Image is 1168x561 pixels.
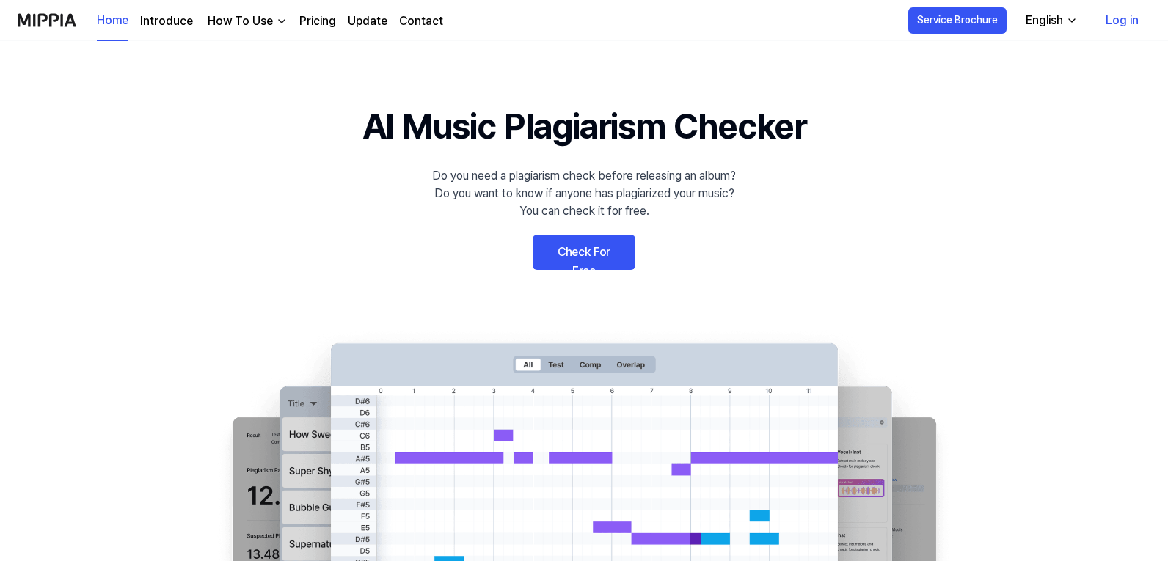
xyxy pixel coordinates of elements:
div: How To Use [205,12,276,30]
img: down [276,15,288,27]
button: Service Brochure [908,7,1007,34]
h1: AI Music Plagiarism Checker [362,100,806,153]
a: Update [348,12,387,30]
a: Check For Free [533,235,635,270]
a: Introduce [140,12,193,30]
a: Pricing [299,12,336,30]
button: How To Use [205,12,288,30]
div: English [1023,12,1066,29]
button: English [1014,6,1087,35]
a: Contact [399,12,443,30]
a: Home [97,1,128,41]
div: Do you need a plagiarism check before releasing an album? Do you want to know if anyone has plagi... [432,167,736,220]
